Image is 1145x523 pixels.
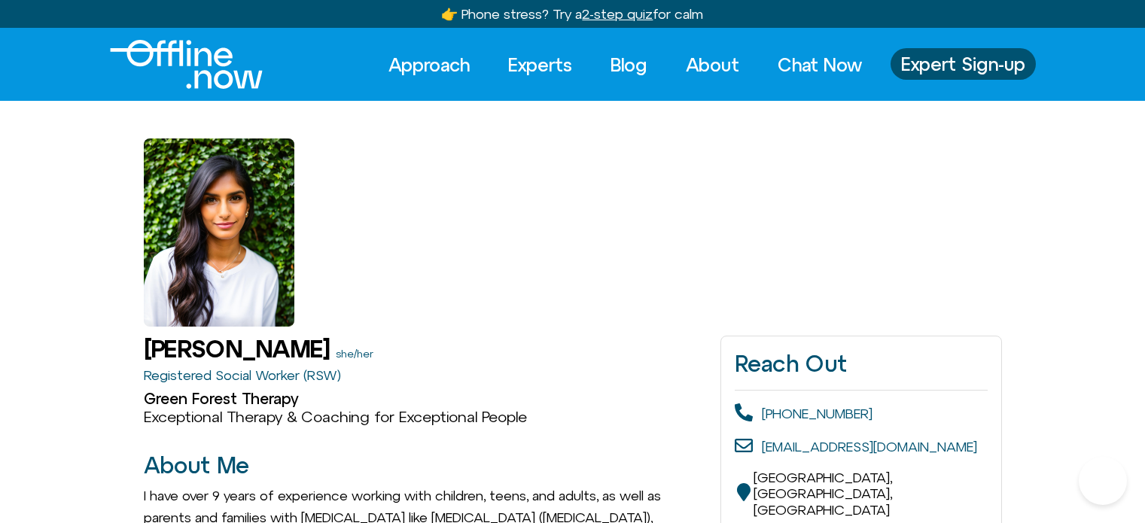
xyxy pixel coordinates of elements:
[144,408,706,426] h3: Exceptional Therapy & Coaching for Exceptional People
[754,470,892,518] span: [GEOGRAPHIC_DATA], [GEOGRAPHIC_DATA], [GEOGRAPHIC_DATA]
[336,348,373,360] a: she/her
[441,6,703,22] a: 👉 Phone stress? Try a2-step quizfor calm
[891,48,1036,80] a: Expert Sign-up
[901,54,1025,74] span: Expert Sign-up
[597,48,661,81] a: Blog
[144,367,341,383] a: Registered Social Worker (RSW)
[762,439,977,455] a: [EMAIL_ADDRESS][DOMAIN_NAME]
[672,48,753,81] a: About
[144,390,706,408] h2: Green Forest Therapy
[110,40,263,89] img: offline.now
[144,336,330,362] h1: [PERSON_NAME]
[735,350,987,377] h2: Reach Out
[375,48,875,81] nav: Menu
[764,48,875,81] a: Chat Now
[375,48,483,81] a: Approach
[495,48,586,81] a: Experts
[144,453,706,478] h2: About Me
[1079,457,1127,505] iframe: Botpress
[762,406,872,421] a: [PHONE_NUMBER]
[110,40,237,89] div: Logo
[582,6,653,22] u: 2-step quiz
